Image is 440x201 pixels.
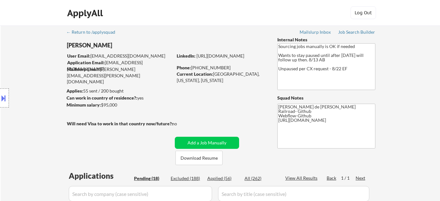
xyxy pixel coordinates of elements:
[175,137,239,149] button: Add a Job Manually
[356,175,366,181] div: Next
[338,30,375,36] a: Job Search Builder
[300,30,331,36] a: Mailslurp Inbox
[66,30,121,36] a: ← Return to /applysquad
[67,53,173,59] div: [EMAIL_ADDRESS][DOMAIN_NAME]
[351,6,376,19] button: Log Out
[67,59,173,72] div: [EMAIL_ADDRESS][DOMAIN_NAME]
[300,30,331,34] div: Mailslurp Inbox
[177,65,191,70] strong: Phone:
[341,175,356,181] div: 1 / 1
[177,71,213,77] strong: Current Location:
[338,30,375,34] div: Job Search Builder
[67,8,105,18] div: ApplyAll
[327,175,337,181] div: Back
[177,53,195,59] strong: LinkedIn:
[177,71,267,83] div: [GEOGRAPHIC_DATA], [US_STATE], [US_STATE]
[67,88,173,94] div: 55 sent / 200 bought
[67,121,173,126] strong: Will need Visa to work in that country now/future?:
[172,121,190,127] div: no
[207,175,239,182] div: Applied (56)
[277,95,375,101] div: Squad Notes
[67,66,173,85] div: [PERSON_NAME][EMAIL_ADDRESS][PERSON_NAME][DOMAIN_NAME]
[175,151,223,165] button: Download Resume
[134,175,166,182] div: Pending (18)
[245,175,276,182] div: All (262)
[67,41,198,49] div: [PERSON_NAME]
[67,102,173,108] div: $95,000
[171,175,202,182] div: Excluded (188)
[196,53,244,59] a: [URL][DOMAIN_NAME]
[69,172,132,180] div: Applications
[277,37,375,43] div: Internal Notes
[177,65,267,71] div: [PHONE_NUMBER]
[285,175,319,181] div: View All Results
[67,95,171,101] div: yes
[66,30,121,34] div: ← Return to /applysquad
